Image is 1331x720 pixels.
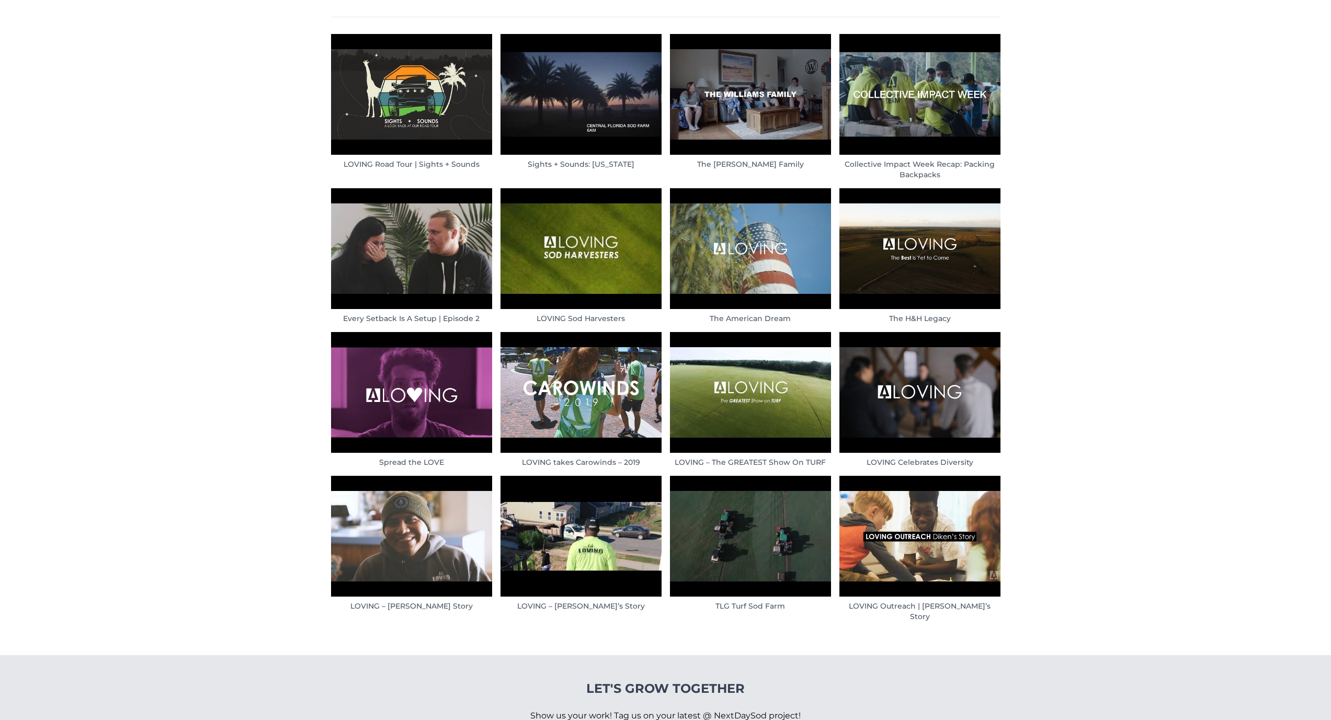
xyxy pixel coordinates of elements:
[331,159,492,169] p: LOVING Road Tour | Sights + Sounds
[670,457,831,467] p: LOVING – The GREATEST Show On TURF
[670,34,831,180] a: The [PERSON_NAME] Family
[331,601,492,611] p: LOVING – [PERSON_NAME] Story
[839,457,1000,467] p: LOVING Celebrates Diversity
[670,476,831,597] img: hqdefault.jpg
[839,476,1000,597] img: hqdefault.jpg
[839,188,1000,324] a: The H&H Legacy
[500,332,662,467] a: LOVING takes Carowinds – 2019
[839,601,1000,622] p: LOVING Outreach | [PERSON_NAME]’s Story
[500,313,662,324] p: LOVING Sod Harvesters
[500,601,662,611] p: LOVING – [PERSON_NAME]’s Story
[670,159,831,169] p: The [PERSON_NAME] Family
[839,159,1000,180] p: Collective Impact Week Recap: Packing Backpacks
[670,188,831,309] img: hqdefault.jpg
[670,313,831,324] p: The American Dream
[670,601,831,611] p: TLG Turf Sod Farm
[839,313,1000,324] p: The H&H Legacy
[331,34,492,180] a: LOVING Road Tour | Sights + Sounds
[839,188,1000,309] img: hqdefault.jpg
[500,332,662,453] img: hqdefault.jpg
[670,332,831,453] img: hqdefault.jpg
[500,159,662,169] p: Sights + Sounds: [US_STATE]
[331,34,492,155] img: hqdefault.jpg
[500,476,662,622] a: LOVING – [PERSON_NAME]’s Story
[331,313,492,324] p: Every Setback Is A Setup | Episode 2
[331,188,492,324] a: Every Setback Is A Setup | Episode 2
[500,476,662,597] img: hqdefault.jpg
[500,34,662,155] img: hqdefault.jpg
[839,332,1000,467] a: LOVING Celebrates Diversity
[331,457,492,467] p: Spread the LOVE
[670,476,831,622] a: TLG Turf Sod Farm
[331,332,492,467] a: Spread the LOVE
[670,332,831,467] a: LOVING – The GREATEST Show On TURF
[500,188,662,324] a: LOVING Sod Harvesters
[331,188,492,309] img: hqdefault.jpg
[839,476,1000,622] a: LOVING Outreach | [PERSON_NAME]’s Story
[331,476,492,597] img: hqdefault.jpg
[331,476,492,622] a: LOVING – [PERSON_NAME] Story
[530,680,801,697] h4: Let's Grow Together
[500,457,662,467] p: LOVING takes Carowinds – 2019
[500,34,662,180] a: Sights + Sounds: [US_STATE]
[670,188,831,324] a: The American Dream
[839,34,1000,180] a: Collective Impact Week Recap: Packing Backpacks
[331,332,492,453] img: hqdefault.jpg
[839,34,1000,155] img: hqdefault.jpg
[839,332,1000,453] img: hqdefault.jpg
[500,188,662,309] img: hqdefault.jpg
[670,34,831,155] img: hqdefault.jpg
